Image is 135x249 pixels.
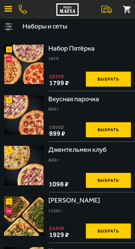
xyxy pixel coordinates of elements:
a: АкционныйДжентельмен клуб [4,146,43,185]
span: 1120 г [48,208,61,213]
span: 1799 ₽ [49,79,69,86]
div: Джентельмен клуб [48,146,108,154]
s: 2147 ₽ [49,226,64,231]
span: 899 ₽ [49,130,65,137]
span: 1670 [48,56,59,61]
div: [PERSON_NAME] [48,196,102,205]
button: Выбрать [86,122,131,137]
span: 1098 ₽ [49,181,69,187]
img: Акционный [6,97,12,103]
button: Выбрать [86,223,131,238]
a: АкционныйНовинкаНабор Пятёрка [4,45,43,84]
img: Джентельмен клуб [4,146,43,185]
div: Вкусная парочка [48,95,100,103]
div: Набор Пятёрка [48,45,96,53]
a: АкционныйВкусная парочка [4,95,43,135]
img: Акционный [6,198,12,204]
s: 2537 ₽ [49,74,64,79]
button: Наборы и сеты [17,19,135,34]
button: Выбрать [86,173,131,188]
button: Выбрать [86,72,131,87]
img: Новинка [6,56,12,62]
img: Новинка [6,208,12,214]
a: АкционныйНовинкаМама Миа [4,196,43,236]
img: Акционный [6,46,12,52]
span: 1929 ₽ [49,231,69,238]
s: 1098 ₽ [49,124,64,130]
span: 860 г [48,106,59,112]
span: 820 г [48,157,59,163]
img: Набор Пятёрка [4,45,43,84]
img: Мама Миа [4,196,43,236]
img: Вкусная парочка [4,95,43,135]
img: Акционный [6,148,12,154]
